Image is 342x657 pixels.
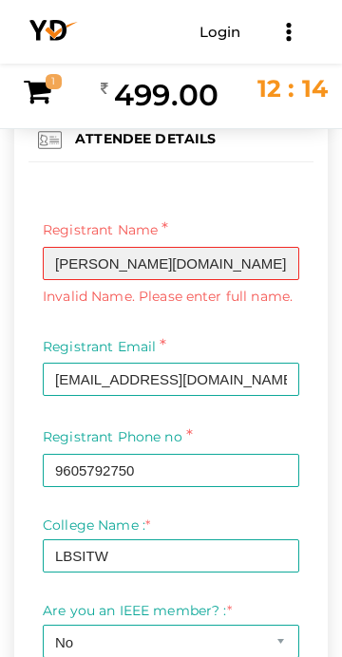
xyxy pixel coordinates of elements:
span: Registrant Email [43,338,156,355]
a: Login [199,23,241,41]
input: Please enter your mobile number [43,454,299,487]
span: Registrant Name [43,221,158,238]
span: 1 [46,74,62,89]
label: Are you an IEEE member? : [43,601,232,620]
span: 12 : 14 [257,74,328,103]
span: Invalid Name. Please enter full name. [43,287,299,306]
img: id-card.png [38,128,62,152]
input: Enter registrant college name here. [43,539,299,573]
h2: 499.00 [101,76,218,114]
span: Registrant Phone no [43,428,182,445]
input: Enter registrant email here. [43,363,299,396]
input: Enter registrant name here. [43,247,299,280]
label: College Name : [43,516,150,535]
label: ATTENDEE DETAILS [75,129,216,148]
